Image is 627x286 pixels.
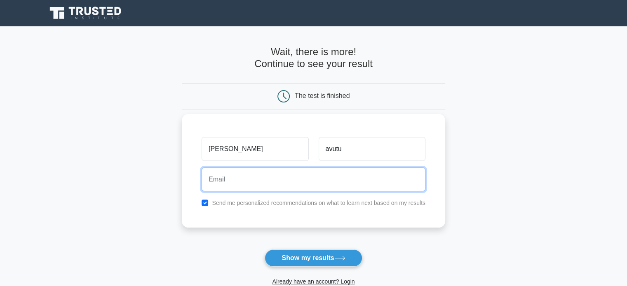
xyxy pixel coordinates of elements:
[202,167,425,191] input: Email
[182,46,445,70] h4: Wait, there is more! Continue to see your result
[265,249,362,267] button: Show my results
[202,137,308,161] input: First name
[319,137,425,161] input: Last name
[295,92,350,99] div: The test is finished
[212,200,425,206] label: Send me personalized recommendations on what to learn next based on my results
[272,278,355,285] a: Already have an account? Login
